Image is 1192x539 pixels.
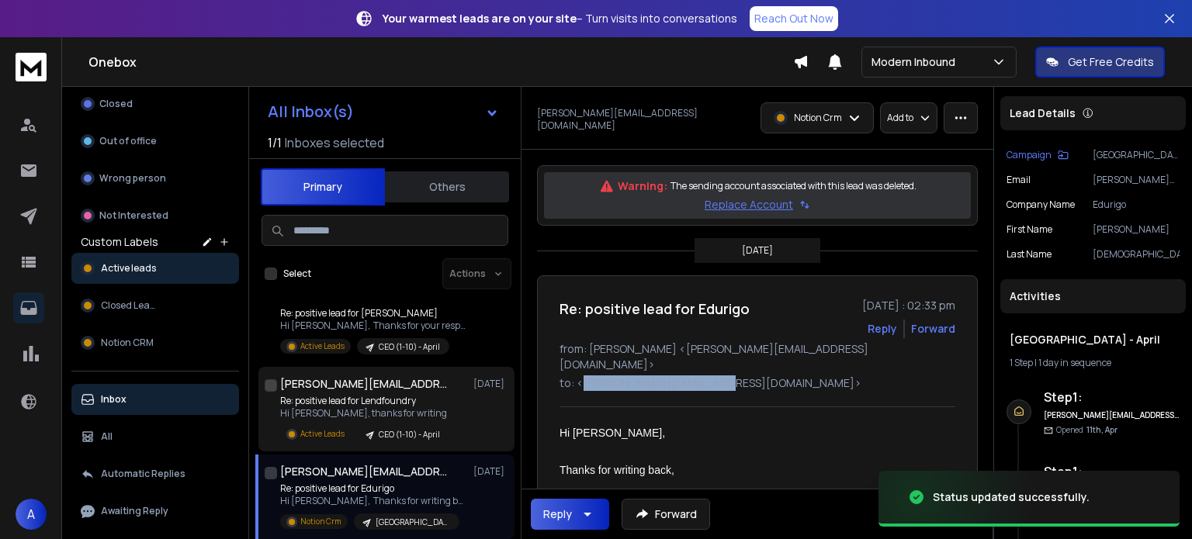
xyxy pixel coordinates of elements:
[99,209,168,222] p: Not Interested
[560,464,674,476] span: Thanks for writing back,
[1000,279,1186,313] div: Activities
[71,163,239,194] button: Wrong person
[794,112,842,124] p: Notion Crm
[750,6,838,31] a: Reach Out Now
[1035,47,1165,78] button: Get Free Credits
[473,378,508,390] p: [DATE]
[1007,223,1052,236] p: First Name
[255,96,511,127] button: All Inbox(s)
[1093,149,1180,161] p: [GEOGRAPHIC_DATA] - April
[868,321,897,337] button: Reply
[560,375,955,391] p: to: <[PERSON_NAME][EMAIL_ADDRESS][DOMAIN_NAME]>
[99,98,133,110] p: Closed
[1010,357,1176,369] div: |
[300,340,345,352] p: Active Leads
[1007,174,1031,186] p: Email
[280,307,466,320] p: Re: positive lead for [PERSON_NAME]
[101,337,154,349] span: Notion CRM
[280,407,449,420] p: Hi [PERSON_NAME], thanks for writing
[101,505,168,517] p: Awaiting Reply
[622,499,710,530] button: Forward
[71,384,239,415] button: Inbox
[300,428,345,440] p: Active Leads
[71,458,239,489] button: Automatic Replies
[560,341,955,372] p: from: [PERSON_NAME] <[PERSON_NAME][EMAIL_ADDRESS][DOMAIN_NAME]>
[1093,248,1180,261] p: [DEMOGRAPHIC_DATA]
[99,172,166,185] p: Wrong person
[1010,105,1076,121] p: Lead Details
[383,11,577,26] strong: Your warmest leads are on your site
[742,244,773,257] p: [DATE]
[1007,199,1075,211] p: Company Name
[71,327,239,358] button: Notion CRM
[543,506,572,522] div: Reply
[1038,356,1111,369] span: 1 day in sequence
[705,197,810,212] button: Replace Account
[261,168,385,206] button: Primary
[670,180,917,192] p: The sending account associated with this lead was deleted.
[16,499,47,530] button: A
[1056,424,1117,436] p: Opened
[71,126,239,157] button: Out of office
[383,11,737,26] p: – Turn visits into conversations
[1068,54,1154,70] p: Get Free Credits
[101,299,161,312] span: Closed Leads
[531,499,609,530] button: Reply
[1086,424,1117,435] span: 11th, Apr
[280,376,451,392] h1: [PERSON_NAME][EMAIL_ADDRESS][DOMAIN_NAME] +1
[754,11,833,26] p: Reach Out Now
[385,170,509,204] button: Others
[1093,199,1180,211] p: Edurigo
[887,112,913,124] p: Add to
[376,517,450,528] p: [GEOGRAPHIC_DATA] - April
[71,290,239,321] button: Closed Leads
[871,54,962,70] p: Modern Inbound
[81,234,158,250] h3: Custom Labels
[280,482,466,495] p: Re: positive lead for Edurigo
[71,496,239,527] button: Awaiting Reply
[283,268,311,280] label: Select
[379,341,440,353] p: CEO (1-10) - April
[71,421,239,452] button: All
[268,133,282,152] span: 1 / 1
[618,178,667,194] p: Warning:
[280,464,451,479] h1: [PERSON_NAME][EMAIL_ADDRESS][DOMAIN_NAME]
[1044,409,1180,421] h6: [PERSON_NAME][EMAIL_ADDRESS][DOMAIN_NAME]
[1007,149,1052,161] p: Campaign
[473,465,508,478] p: [DATE]
[560,427,665,439] span: Hi [PERSON_NAME],
[280,495,466,507] p: Hi [PERSON_NAME], Thanks for writing back, How
[88,53,793,71] h1: Onebox
[101,393,126,406] p: Inbox
[379,429,440,441] p: CEO (1-10) - April
[862,298,955,313] p: [DATE] : 02:33 pm
[1007,248,1052,261] p: Last Name
[101,468,185,480] p: Automatic Replies
[101,262,156,275] span: Active leads
[268,104,354,119] h1: All Inbox(s)
[71,200,239,231] button: Not Interested
[1010,356,1033,369] span: 1 Step
[933,489,1090,505] div: Status updated successfully.
[280,320,466,332] p: Hi [PERSON_NAME], Thanks for your response My
[71,253,239,284] button: Active leads
[71,88,239,119] button: Closed
[99,135,157,147] p: Out of office
[1010,332,1176,347] h1: [GEOGRAPHIC_DATA] - April
[1044,388,1180,406] h6: Step 1 :
[1093,174,1180,186] p: [PERSON_NAME][EMAIL_ADDRESS][DOMAIN_NAME]
[537,107,751,132] p: [PERSON_NAME][EMAIL_ADDRESS][DOMAIN_NAME]
[16,53,47,81] img: logo
[101,430,113,443] p: All
[560,298,750,320] h1: Re: positive lead for Edurigo
[911,321,955,337] div: Forward
[300,516,341,527] p: Notion Crm
[280,395,449,407] p: Re: positive lead for Lendfoundry
[1093,223,1180,236] p: [PERSON_NAME]
[1007,149,1069,161] button: Campaign
[285,133,384,152] h3: Inboxes selected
